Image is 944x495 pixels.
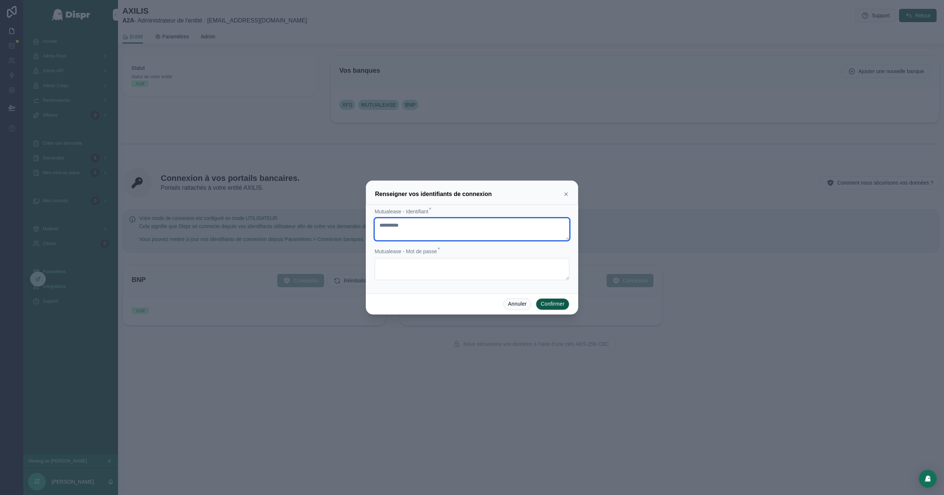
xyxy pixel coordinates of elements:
[536,298,569,310] button: Confirmer
[375,248,437,254] span: Mutualease - Mot de passe
[503,298,532,310] button: Annuler
[375,190,492,199] h3: Renseigner vos identifiants de connexion
[375,209,428,214] span: Mutualease - Identifiant
[919,470,937,488] div: Open Intercom Messenger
